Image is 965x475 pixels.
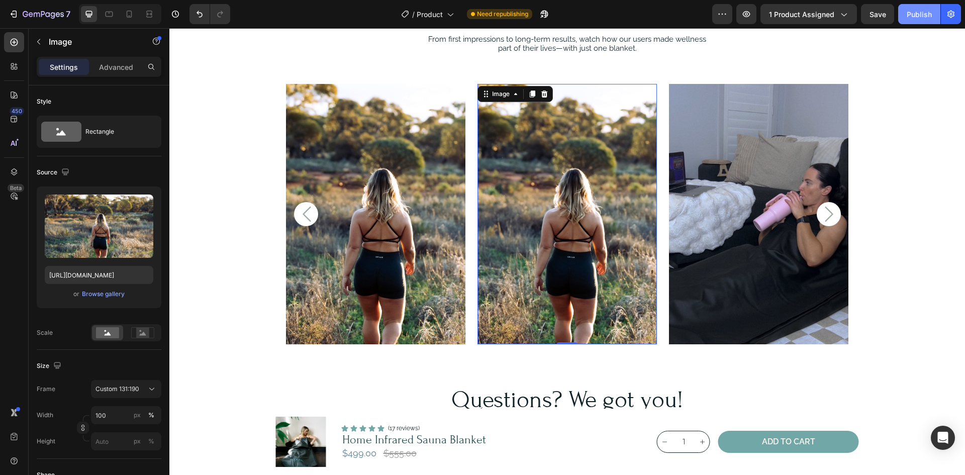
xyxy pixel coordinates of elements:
div: Source [37,166,71,179]
img: preview-image [45,195,153,258]
button: Browse gallery [81,289,125,299]
button: decrement [488,403,503,424]
button: Add to cart [549,403,690,425]
label: Frame [37,385,55,394]
div: Beta [8,184,24,192]
input: px% [91,406,161,424]
div: % [148,437,154,446]
input: https://example.com/image.jpg [45,266,153,284]
button: px [145,409,157,421]
button: Save [861,4,894,24]
div: $555.00 [213,419,248,432]
div: Undo/Redo [189,4,230,24]
div: Publish [907,9,932,20]
button: Custom 131:190 [91,380,161,398]
div: Scale [37,328,53,337]
p: From first impressions to long-term results, watch how our users made wellness part of their live... [228,7,568,25]
span: / [412,9,415,20]
label: Height [37,437,55,446]
button: Carousel Back Arrow [125,174,149,198]
button: Publish [898,4,940,24]
button: 7 [4,4,75,24]
iframe: Design area [169,28,965,475]
button: px [145,435,157,447]
button: % [131,435,143,447]
div: Rectangle [85,120,147,143]
a: home infrared sauna blanket [172,405,442,419]
input: quantity [503,403,526,424]
img: gempages_576837363439764322-69858db2-913f-40d6-90d4-ed31edec11b6.jpg [308,56,488,316]
div: px [134,411,141,420]
div: Open Intercom Messenger [931,426,955,450]
div: Image [321,61,342,70]
p: 7 [66,8,70,20]
button: Carousel Next Arrow [647,174,671,198]
p: Settings [50,62,78,72]
div: Browse gallery [82,290,125,299]
div: 450 [10,107,24,115]
div: Style [37,97,51,106]
div: px [134,437,141,446]
span: Product [417,9,443,20]
span: Save [870,10,886,19]
label: Width [37,411,53,420]
input: px% [91,432,161,450]
div: % [148,411,154,420]
img: gempages_576837363439764322-69858db2-913f-40d6-90d4-ed31edec11b6.jpg [117,56,296,316]
span: Custom 131:190 [95,385,139,394]
span: or [73,288,79,300]
div: Size [37,359,63,373]
button: increment [526,403,541,424]
div: Add to cart [593,409,646,419]
button: 1 product assigned [760,4,857,24]
button: % [131,409,143,421]
div: $499.00 [172,419,208,432]
span: 1 product assigned [769,9,834,20]
p: (17 reviews) [219,397,250,404]
p: Advanced [99,62,133,72]
p: Image [49,36,134,48]
img: gempages_576837363439764322-5d5552e9-8a75-453b-8308-c87af0a3ad6e.jpg [500,56,679,316]
span: Need republishing [477,10,528,19]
